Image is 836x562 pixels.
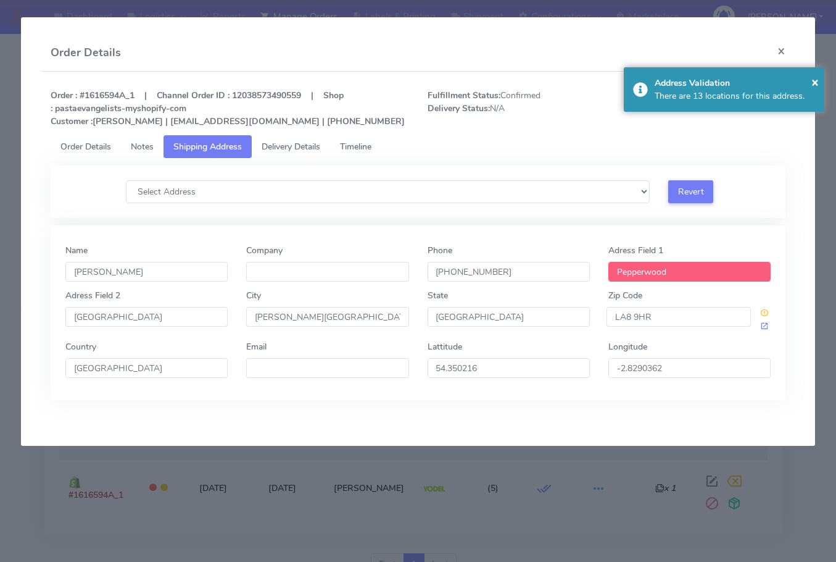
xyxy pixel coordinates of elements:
button: Close [811,73,819,91]
label: Country [65,340,96,353]
span: Timeline [340,141,371,153]
label: Adress Field 1 [608,244,663,257]
strong: Customer : [51,115,93,127]
label: Adress Field 2 [65,289,120,302]
span: Shipping Address [173,141,242,153]
button: Close [768,35,795,67]
ul: Tabs [51,135,785,158]
strong: Delivery Status: [428,103,490,114]
div: Address Validation [655,77,815,90]
strong: Fulfillment Status: [428,90,500,101]
span: × [811,73,819,90]
span: Notes [131,141,154,153]
label: Company [246,244,283,257]
strong: Order : #1616594A_1 | Channel Order ID : 12038573490559 | Shop : pastaevangelists-myshopify-com [... [51,90,405,127]
label: Name [65,244,88,257]
h4: Order Details [51,44,121,61]
label: Phone [428,244,452,257]
span: Confirmed N/A [418,89,606,128]
label: City [246,289,261,302]
label: Email [246,340,267,353]
label: Longitude [608,340,647,353]
span: Delivery Details [262,141,320,153]
div: There are 13 locations for this address. [655,90,815,103]
label: Lattitude [428,340,462,353]
button: Revert [668,180,713,203]
label: State [428,289,448,302]
label: Zip Code [608,289,642,302]
span: Order Details [60,141,111,153]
